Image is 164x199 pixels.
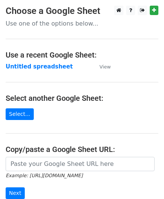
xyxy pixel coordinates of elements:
p: Use one of the options below... [6,20,158,27]
input: Paste your Google Sheet URL here [6,157,155,171]
h4: Use a recent Google Sheet: [6,50,158,59]
h3: Choose a Google Sheet [6,6,158,17]
small: View [99,64,111,70]
input: Next [6,187,25,199]
a: Select... [6,108,34,120]
a: View [92,63,111,70]
a: Untitled spreadsheet [6,63,73,70]
h4: Select another Google Sheet: [6,94,158,103]
h4: Copy/paste a Google Sheet URL: [6,145,158,154]
small: Example: [URL][DOMAIN_NAME] [6,173,83,178]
